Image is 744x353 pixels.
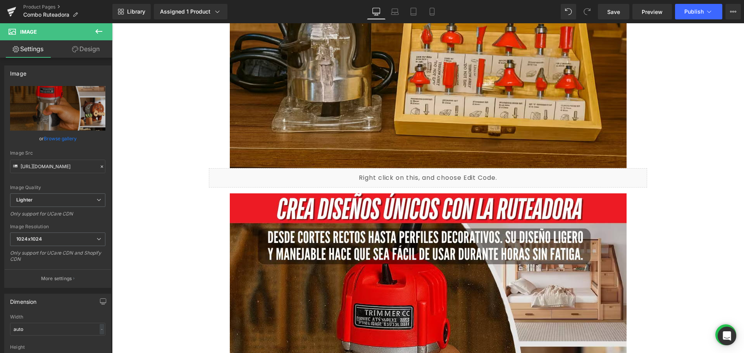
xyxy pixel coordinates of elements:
[10,150,105,156] div: Image Src
[160,8,221,15] div: Assigned 1 Product
[58,40,114,58] a: Design
[561,4,576,19] button: Undo
[10,314,105,320] div: Width
[642,8,663,16] span: Preview
[100,324,104,334] div: -
[367,4,386,19] a: Desktop
[10,250,105,267] div: Only support for UCare CDN and Shopify CDN
[386,4,404,19] a: Laptop
[675,4,722,19] button: Publish
[607,8,620,16] span: Save
[20,29,37,35] span: Image
[23,12,69,18] span: Combo Ruteadora
[718,327,736,345] div: Open Intercom Messenger
[10,323,105,336] input: auto
[23,4,112,10] a: Product Pages
[10,134,105,143] div: or
[404,4,423,19] a: Tablet
[10,294,37,305] div: Dimension
[10,224,105,229] div: Image Resolution
[41,275,72,282] p: More settings
[10,211,105,222] div: Only support for UCare CDN
[725,4,741,19] button: More
[10,160,105,173] input: Link
[16,197,33,203] b: Lighter
[16,236,42,242] b: 1024x1024
[44,132,77,145] a: Browse gallery
[10,185,105,190] div: Image Quality
[5,269,111,288] button: More settings
[632,4,672,19] a: Preview
[684,9,704,15] span: Publish
[579,4,595,19] button: Redo
[10,344,105,350] div: Height
[10,66,26,77] div: Image
[112,4,151,19] a: New Library
[423,4,441,19] a: Mobile
[127,8,145,15] span: Library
